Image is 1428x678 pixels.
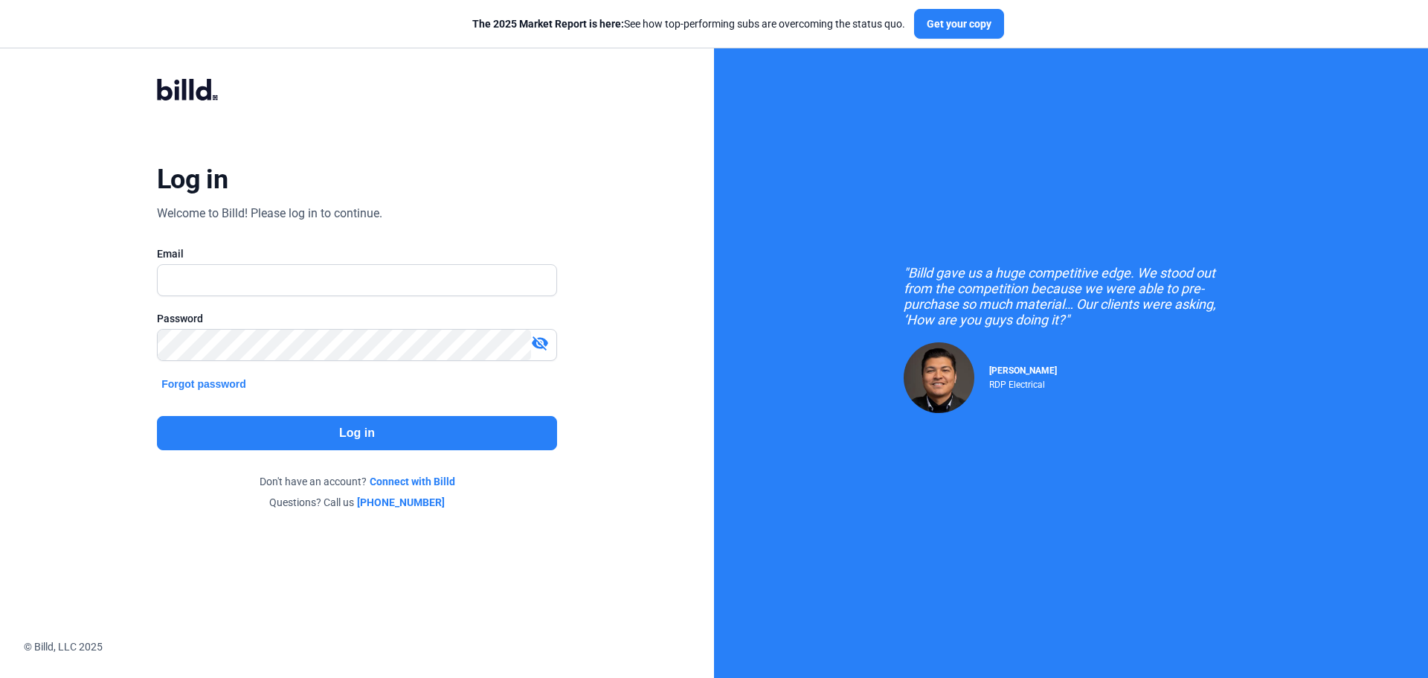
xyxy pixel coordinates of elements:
button: Get your copy [914,9,1004,39]
img: Raul Pacheco [904,342,974,413]
button: Log in [157,416,557,450]
span: [PERSON_NAME] [989,365,1057,376]
div: Password [157,311,557,326]
a: [PHONE_NUMBER] [357,495,445,510]
span: The 2025 Market Report is here: [472,18,624,30]
a: Connect with Billd [370,474,455,489]
div: Don't have an account? [157,474,557,489]
button: Forgot password [157,376,251,392]
div: Welcome to Billd! Please log in to continue. [157,205,382,223]
div: Questions? Call us [157,495,557,510]
div: See how top-performing subs are overcoming the status quo. [472,16,905,31]
div: RDP Electrical [989,376,1057,390]
div: Email [157,246,557,261]
div: Log in [157,163,228,196]
mat-icon: visibility_off [531,334,549,352]
div: "Billd gave us a huge competitive edge. We stood out from the competition because we were able to... [904,265,1238,327]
